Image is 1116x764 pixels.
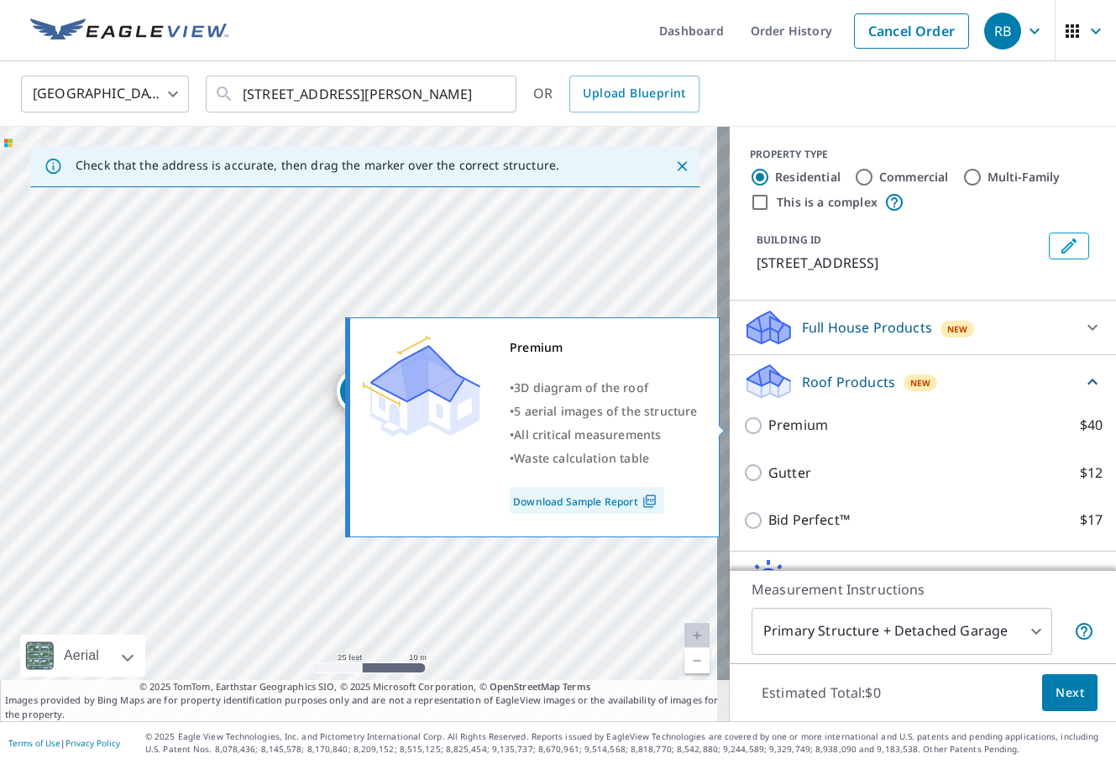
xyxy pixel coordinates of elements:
[988,169,1061,186] label: Multi-Family
[775,169,841,186] label: Residential
[743,558,1103,599] div: Solar ProductsNew
[757,233,821,247] p: BUILDING ID
[879,169,949,186] label: Commercial
[1080,510,1103,531] p: $17
[514,403,697,419] span: 5 aerial images of the structure
[30,18,228,44] img: EV Logo
[65,737,120,749] a: Privacy Policy
[1056,683,1084,704] span: Next
[743,362,1103,401] div: Roof ProductsNew
[8,738,120,748] p: |
[145,730,1108,756] p: © 2025 Eagle View Technologies, Inc. and Pictometry International Corp. All Rights Reserved. Repo...
[777,194,878,211] label: This is a complex
[243,71,482,118] input: Search by address or latitude-longitude
[510,423,698,447] div: •
[363,336,480,437] img: Premium
[752,608,1052,655] div: Primary Structure + Detached Garage
[569,76,699,113] a: Upload Blueprint
[1049,233,1089,259] button: Edit building 1
[947,322,968,336] span: New
[910,376,931,390] span: New
[750,147,1096,162] div: PROPERTY TYPE
[1080,463,1103,484] p: $12
[684,648,710,673] a: Current Level 20, Zoom Out
[583,83,685,104] span: Upload Blueprint
[768,415,828,436] p: Premium
[768,463,811,484] p: Gutter
[59,635,104,677] div: Aerial
[802,568,898,589] p: Solar Products
[638,494,661,509] img: Pdf Icon
[984,13,1021,50] div: RB
[8,737,60,749] a: Terms of Use
[510,400,698,423] div: •
[514,450,649,466] span: Waste calculation table
[671,155,693,177] button: Close
[20,635,145,677] div: Aerial
[1042,674,1098,712] button: Next
[748,674,894,711] p: Estimated Total: $0
[1074,621,1094,641] span: Your report will include the primary structure and a detached garage if one exists.
[139,680,590,694] span: © 2025 TomTom, Earthstar Geographics SIO, © 2025 Microsoft Corporation, ©
[510,487,664,514] a: Download Sample Report
[510,376,698,400] div: •
[533,76,699,113] div: OR
[510,336,698,359] div: Premium
[768,510,850,531] p: Bid Perfect™
[76,158,559,173] p: Check that the address is accurate, then drag the marker over the correct structure.
[21,71,189,118] div: [GEOGRAPHIC_DATA]
[514,426,661,442] span: All critical measurements
[854,13,969,49] a: Cancel Order
[752,579,1094,599] p: Measurement Instructions
[757,253,1042,273] p: [STREET_ADDRESS]
[802,372,895,392] p: Roof Products
[563,680,590,693] a: Terms
[743,307,1103,348] div: Full House ProductsNew
[1080,415,1103,436] p: $40
[802,317,932,338] p: Full House Products
[510,447,698,470] div: •
[490,680,560,693] a: OpenStreetMap
[514,379,648,395] span: 3D diagram of the roof
[337,369,380,421] div: Dropped pin, building 1, Residential property, 7334 Uranus Dr Sarasota, FL 34243
[684,623,710,648] a: Current Level 20, Zoom In Disabled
